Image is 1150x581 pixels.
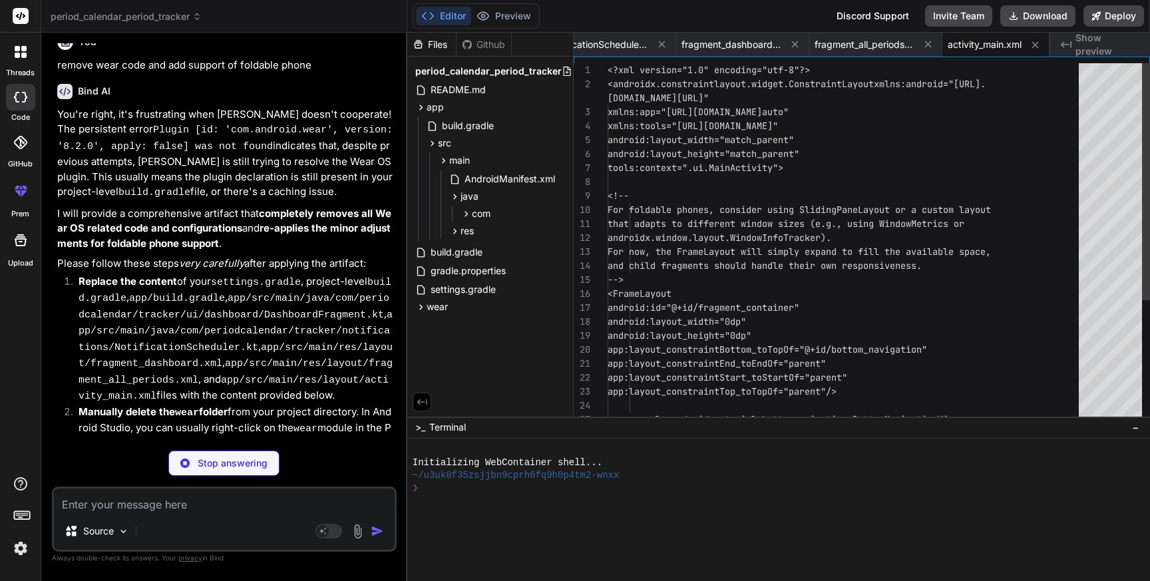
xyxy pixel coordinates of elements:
p: I will provide a comprehensive artifact that and . [57,206,394,252]
span: <!-- [608,190,629,202]
span: build.gradle [441,118,495,134]
span: app:layout_constraintTop_toTopOf="parent" [608,385,826,397]
div: 16 [574,287,590,301]
div: 25 [574,413,590,427]
span: java [461,190,479,203]
div: 22 [574,371,590,385]
img: attachment [350,524,365,539]
div: 8 [574,175,590,189]
div: 3 [574,105,590,119]
span: >_ [415,421,425,434]
span: settings.gradle [429,282,497,297]
span: src [438,136,451,150]
span: <FrameLayout [608,288,671,299]
span: app:layout_constraintBottom_toTopOf="@+id/ [608,343,831,355]
span: Show preview [1075,31,1139,58]
div: 2 [574,77,590,91]
span: xmlns:app="[URL][DOMAIN_NAME] [608,106,762,118]
span: build.gradle [429,244,484,260]
label: prem [11,208,29,220]
span: that adapts to different window sizes (e.g [608,218,831,230]
div: 9 [574,189,590,203]
strong: Replace the content [79,275,177,288]
span: fragment_dashboard.xml [681,38,781,51]
span: AndroidManifest.xml [463,171,556,187]
code: Plugin [id: 'com.android.wear', version: '8.2.0', apply: false] was not found [57,124,399,152]
span: com [472,207,490,220]
code: wear [175,407,199,419]
span: android:layout_width="0dp" [608,315,746,327]
p: Source [83,524,114,538]
span: app:layout_constraintEnd_toEndOf="parent" [608,357,826,369]
span: <com.google.android.material.bottomnavigation. [608,413,853,425]
p: Please follow these steps after applying the artifact: [57,256,394,272]
span: Initializing WebContainer shell... [413,457,602,469]
span: gradle.properties [429,263,507,279]
div: 12 [574,231,590,245]
span: Terminal [429,421,466,434]
code: app/src/main/java/com/periodcalendar/tracker/notifications/NotificationScheduler.kt [79,309,393,353]
div: 11 [574,217,590,231]
div: 1 [574,63,590,77]
div: 5 [574,133,590,147]
div: 19 [574,329,590,343]
img: settings [9,537,32,560]
div: 14 [574,259,590,273]
span: [DOMAIN_NAME][URL]" [608,92,709,104]
span: period_calendar_period_tracker [415,65,562,78]
div: 24 [574,399,590,413]
strong: re-applies the minor adjustments for foldable phone support [57,222,391,250]
span: app:layout_constraintStart_toStartOf="pare [608,371,831,383]
code: app/src/main/res/layout/fragment_all_periods.xml [79,358,393,386]
span: wear [427,300,448,313]
span: ❯ [413,482,418,494]
img: Pick Models [118,526,129,537]
li: of your , project-level , , , , , , and files with the content provided below. [68,274,394,405]
button: Editor [416,7,471,25]
span: n responsiveness. [831,260,922,272]
span: auto" [762,106,789,118]
label: Upload [8,258,33,269]
div: 10 [574,203,590,217]
label: code [11,112,30,123]
span: tools:context=".ui.MainActivity"> [608,162,783,174]
label: GitHub [8,158,33,170]
span: For now, the FrameLayout will simply expan [608,246,831,258]
span: android:id="@+id/fragment_container" [608,301,799,313]
div: 17 [574,301,590,315]
div: 13 [574,245,590,259]
span: androidx.window.layout.WindowInfoTracker). [608,232,831,244]
span: main [449,154,470,167]
span: For foldable phones, consider using Slidin [608,204,831,216]
div: 20 [574,343,590,357]
span: BottomNavigationView [853,413,959,425]
li: from your project directory. In Android Studio, you can usually right-click on the module in the ... [68,405,394,453]
span: fragment_all_periods.xml [815,38,914,51]
span: <?xml version="1.0" encoding="utf-8"?> [608,64,810,76]
div: 15 [574,273,590,287]
img: icon [371,524,384,538]
p: Always double-check its answers. Your in Bind [52,552,397,564]
span: − [1132,421,1139,434]
span: privacy [178,554,202,562]
div: 7 [574,161,590,175]
label: threads [6,67,35,79]
span: ~/u3uk0f35zsjjbn9cprh6fq9h0p4tm2-wnxx [413,469,620,482]
span: ., using WindowMetrics or [831,218,964,230]
span: app [427,100,444,114]
p: Stop answering [198,457,268,470]
button: Download [1000,5,1075,27]
div: 21 [574,357,590,371]
div: Files [407,38,456,51]
button: Preview [471,7,536,25]
span: and child fragments should handle their ow [608,260,831,272]
span: xmlns:android="[URL]. [874,78,986,90]
p: remove wear code and add support of foldable phone [57,58,394,73]
span: activity_main.xml [948,38,1022,51]
span: NotificationScheduler.kt [548,38,648,51]
button: Invite Team [925,5,992,27]
span: --> [608,274,624,286]
code: settings.gradle [211,277,301,288]
strong: Manually delete the folder [79,405,228,418]
p: You're right, it's frustrating when [PERSON_NAME] doesn't cooperate! The persistent error indicat... [57,107,394,201]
